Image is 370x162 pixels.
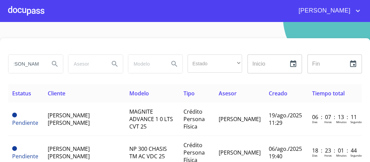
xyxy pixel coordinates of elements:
span: [PERSON_NAME] [PERSON_NAME] [48,112,90,126]
input: search [68,55,104,73]
span: Cliente [48,90,65,97]
span: NP 300 CHASIS TM AC VDC 25 [129,145,167,160]
p: 06 : 07 : 13 : 11 [312,113,358,121]
input: search [128,55,164,73]
p: Minutos [336,120,347,124]
span: Creado [269,90,287,97]
p: 18 : 23 : 01 : 44 [312,147,358,154]
button: Search [47,56,63,72]
span: [PERSON_NAME] [293,5,354,16]
span: Modelo [129,90,149,97]
span: Pendiente [12,113,17,117]
div: ​ [188,54,242,73]
p: Dias [312,120,318,124]
input: search [8,55,44,73]
span: Asesor [219,90,237,97]
p: Horas [324,120,332,124]
p: Horas [324,154,332,157]
span: Pendiente [12,119,38,126]
span: Tiempo total [312,90,345,97]
p: Segundos [350,154,363,157]
span: [PERSON_NAME] [219,115,261,123]
p: Minutos [336,154,347,157]
span: MAGNITE ADVANCE 1 0 LTS CVT 25 [129,108,173,130]
span: Crédito Persona Física [183,108,205,130]
span: Estatus [12,90,31,97]
span: Pendiente [12,146,17,151]
button: Search [166,56,182,72]
p: Dias [312,154,318,157]
span: 06/ago./2025 19:40 [269,145,302,160]
span: [PERSON_NAME] [219,149,261,156]
span: Tipo [183,90,195,97]
p: Segundos [350,120,363,124]
span: 19/ago./2025 11:29 [269,112,302,126]
button: Search [107,56,123,72]
span: [PERSON_NAME] [PERSON_NAME] [48,145,90,160]
span: Pendiente [12,153,38,160]
button: account of current user [293,5,362,16]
